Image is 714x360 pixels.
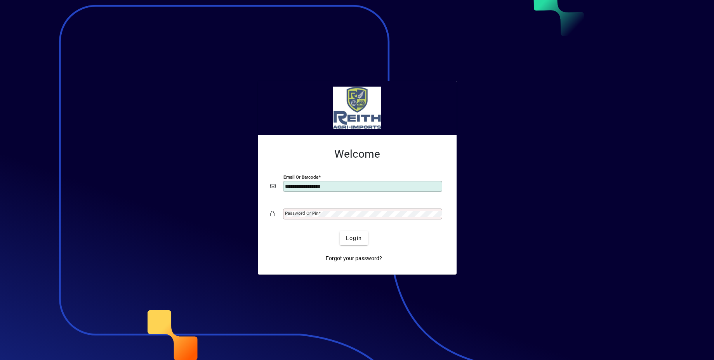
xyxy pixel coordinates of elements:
[323,251,385,265] a: Forgot your password?
[326,254,382,263] span: Forgot your password?
[270,148,444,161] h2: Welcome
[283,174,318,180] mat-label: Email or Barcode
[340,231,368,245] button: Login
[285,210,318,216] mat-label: Password or Pin
[346,234,362,242] span: Login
